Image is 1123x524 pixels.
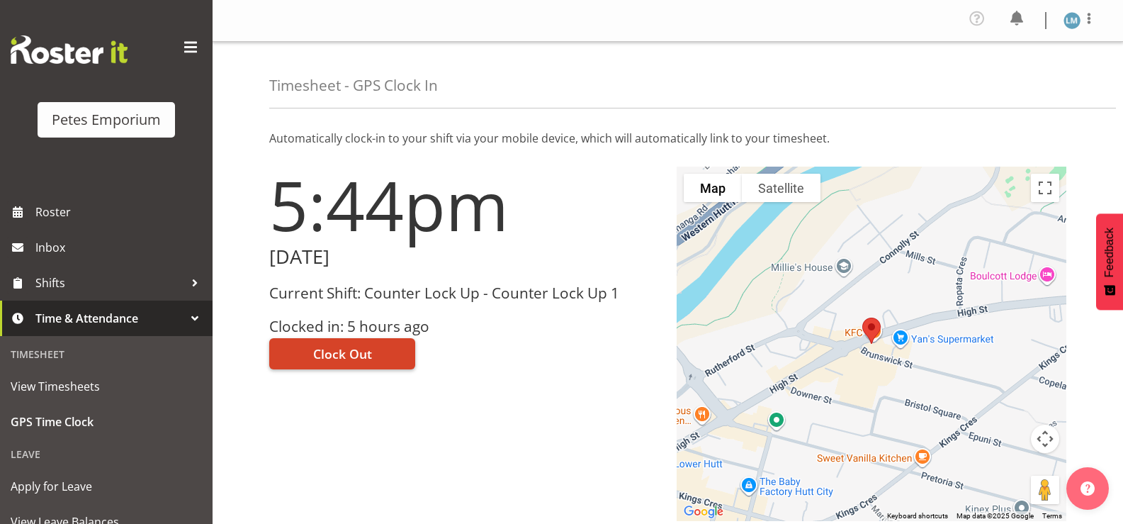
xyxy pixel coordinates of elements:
span: GPS Time Clock [11,411,202,433]
img: Google [680,503,727,521]
button: Show street map [684,174,742,202]
div: Timesheet [4,340,209,369]
a: Apply for Leave [4,469,209,504]
a: GPS Time Clock [4,404,209,440]
h2: [DATE] [269,246,660,268]
button: Keyboard shortcuts [887,511,948,521]
img: lianne-morete5410.jpg [1063,12,1080,29]
button: Clock Out [269,338,415,369]
a: View Timesheets [4,369,209,404]
div: Leave [4,440,209,469]
span: Shifts [35,272,184,294]
p: Automatically clock-in to your shift via your mobile device, which will automatically link to you... [269,130,1066,147]
span: Apply for Leave [11,476,202,497]
button: Feedback - Show survey [1096,213,1123,310]
span: Time & Attendance [35,308,184,329]
h4: Timesheet - GPS Clock In [269,77,438,94]
span: Inbox [35,237,205,258]
button: Map camera controls [1031,425,1059,453]
h3: Clocked in: 5 hours ago [269,318,660,335]
h3: Current Shift: Counter Lock Up - Counter Lock Up 1 [269,285,660,301]
a: Open this area in Google Maps (opens a new window) [680,503,727,521]
span: Clock Out [313,345,372,363]
button: Toggle fullscreen view [1031,174,1059,202]
button: Drag Pegman onto the map to open Street View [1031,476,1059,504]
span: Roster [35,201,205,223]
button: Show satellite imagery [742,174,820,202]
div: Petes Emporium [52,109,161,130]
img: Rosterit website logo [11,35,128,64]
span: Map data ©2025 Google [956,512,1034,520]
span: View Timesheets [11,376,202,397]
a: Terms (opens in new tab) [1042,512,1062,520]
span: Feedback [1103,228,1116,277]
img: help-xxl-2.png [1080,481,1095,496]
h1: 5:44pm [269,167,660,243]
